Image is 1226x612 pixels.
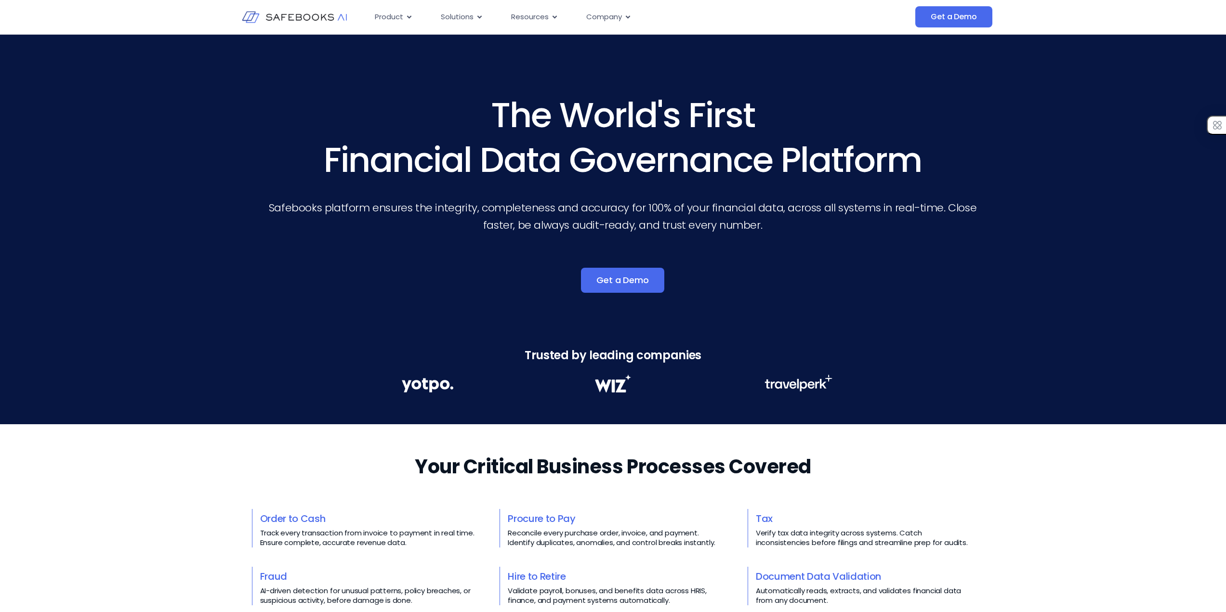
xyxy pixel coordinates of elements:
span: Get a Demo [596,275,648,285]
span: Get a Demo [931,12,976,22]
a: Tax [756,512,773,525]
p: Track every transaction from invoice to payment in real time. Ensure complete, accurate revenue d... [260,528,479,547]
img: Financial Data Governance 1 [402,375,453,395]
div: Menu Toggle [367,8,819,26]
p: AI-driven detection for unusual patterns, policy breaches, or suspicious activity, before damage ... [260,586,479,605]
p: Verify tax data integrity across systems. Catch inconsistencies before filings and streamline pre... [756,528,975,547]
a: Document Data Validation [756,570,881,583]
p: Safebooks platform ensures the integrity, completeness and accuracy for 100% of your financial da... [264,199,981,234]
a: Procure to Pay [508,512,576,525]
span: Product [375,12,403,23]
img: Financial Data Governance 2 [590,375,635,392]
img: Financial Data Governance 3 [765,375,832,391]
a: Get a Demo [581,268,664,293]
a: Get a Demo [915,6,992,27]
nav: Menu [367,8,819,26]
a: Fraud [260,570,287,583]
h3: The World's First Financial Data Governance Platform [264,92,981,182]
p: Automatically reads, extracts, and validates financial data from any document. [756,586,975,605]
p: Validate payroll, bonuses, and benefits data across HRIS, finance, and payment systems automatica... [508,586,726,605]
p: Reconcile every purchase order, invoice, and payment. Identify duplicates, anomalies, and control... [508,528,726,547]
a: Hire to Retire [508,570,566,583]
span: Solutions [441,12,474,23]
span: Resources [511,12,549,23]
a: Order to Cash [260,512,326,525]
h2: Your Critical Business Processes Covered​​ [415,453,811,480]
span: Company [586,12,622,23]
